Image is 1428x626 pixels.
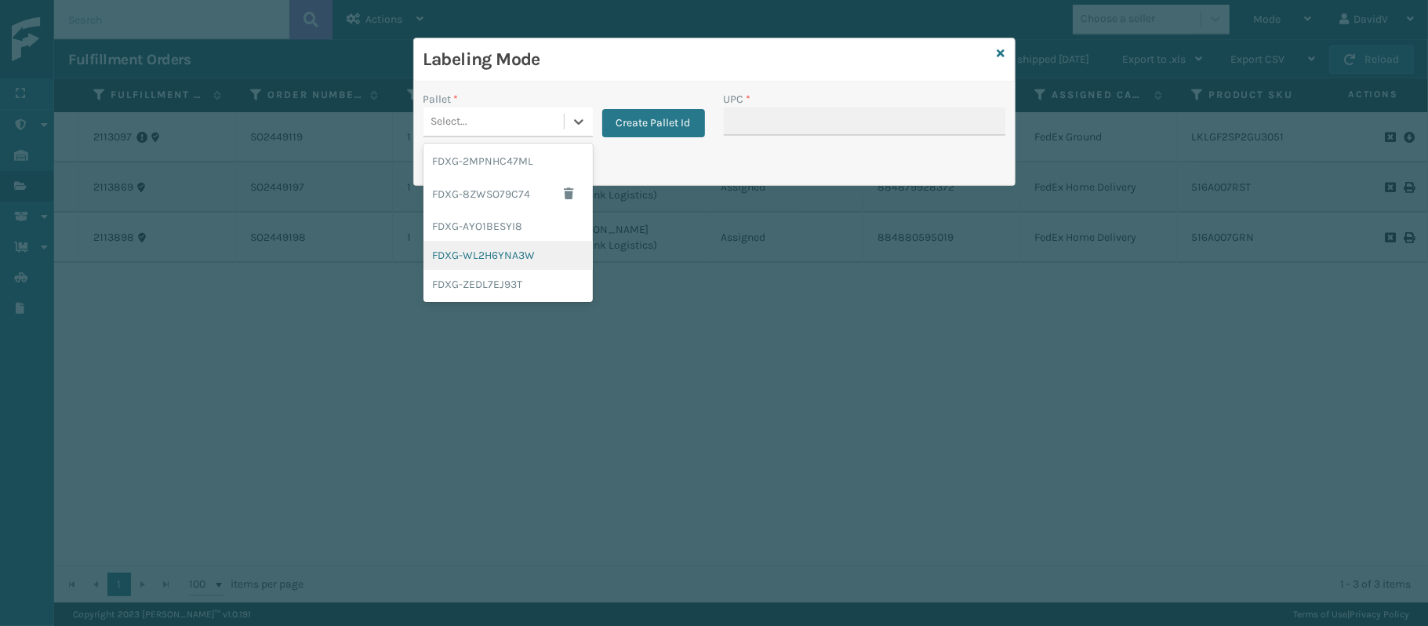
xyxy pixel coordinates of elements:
[431,114,468,130] div: Select...
[423,270,593,299] div: FDXG-ZEDL7EJ93T
[423,91,459,107] label: Pallet
[423,48,991,71] h3: Labeling Mode
[423,241,593,270] div: FDXG-WL2H6YNA3W
[724,91,751,107] label: UPC
[602,109,705,137] button: Create Pallet Id
[423,212,593,241] div: FDXG-AYO1BESYI8
[423,176,593,212] div: FDXG-8ZWSO79C74
[423,147,593,176] div: FDXG-2MPNHC47ML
